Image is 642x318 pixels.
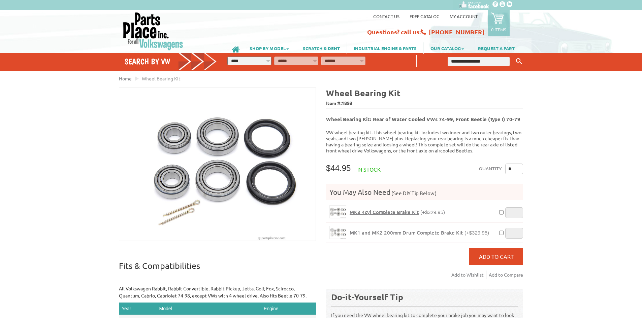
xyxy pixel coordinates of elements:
a: MK1 and MK2 200mm Drum Complete Brake Kit(+$329.95) [350,229,489,236]
a: Contact us [373,13,399,19]
a: REQUEST A PART [471,42,521,54]
img: Wheel Bearing Kit [119,88,316,241]
span: (+$329.95) [420,209,445,215]
a: Home [119,75,132,81]
a: INDUSTRIAL ENGINE & PARTS [347,42,423,54]
th: Engine [261,303,316,315]
span: MK1 and MK2 200mm Drum Complete Brake Kit [350,229,463,236]
th: Year [119,303,157,315]
p: VW wheel bearing kit. This wheel bearing kit includes two inner and two outer bearings, two seals... [326,129,523,153]
button: Add to Cart [469,248,523,265]
span: (+$329.95) [464,230,489,236]
span: Add to Cart [479,253,514,260]
h4: Search by VW [125,57,217,66]
p: All Volkswagen Rabbit, Rabbit Convertible, Rabbit Pickup, Jetta, Golf, Fox, Scirocco, Quantum, Ca... [119,285,316,299]
span: Item #: [326,99,523,108]
a: OUR CATALOG [424,42,471,54]
img: MK1 and MK2 200mm Drum Complete Brake Kit [330,226,346,239]
button: Keyword Search [514,56,524,67]
p: 0 items [491,27,506,32]
a: SCRATCH & DENT [296,42,347,54]
a: Add to Compare [489,271,523,279]
a: Add to Wishlist [451,271,486,279]
a: Free Catalog [410,13,440,19]
b: Wheel Bearing Kit: Rear of Water Cooled VWs 74-99, Front Beetle (Type I) 70-79 [326,116,520,122]
a: MK3 4cyl Complete Brake Kit [329,205,346,218]
span: Wheel Bearing Kit [142,75,181,81]
a: 0 items [488,10,510,36]
img: Parts Place Inc! [122,12,184,50]
p: Fits & Compatibilities [119,260,316,278]
span: MK3 4cyl Complete Brake Kit [350,209,419,215]
b: Do-it-Yourself Tip [331,291,403,302]
th: Model [157,303,261,315]
span: 1893 [342,100,352,106]
span: $44.95 [326,164,351,173]
a: SHOP BY MODEL [243,42,296,54]
label: Quantity [479,164,502,174]
span: (See DIY Tip Below) [390,190,437,196]
img: MK3 4cyl Complete Brake Kit [330,206,346,218]
h4: You May Also Need [326,187,523,197]
a: My Account [450,13,478,19]
a: MK1 and MK2 200mm Drum Complete Brake Kit [329,226,346,239]
a: MK3 4cyl Complete Brake Kit(+$329.95) [350,209,445,215]
b: Wheel Bearing Kit [326,87,400,98]
span: In stock [357,166,381,173]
